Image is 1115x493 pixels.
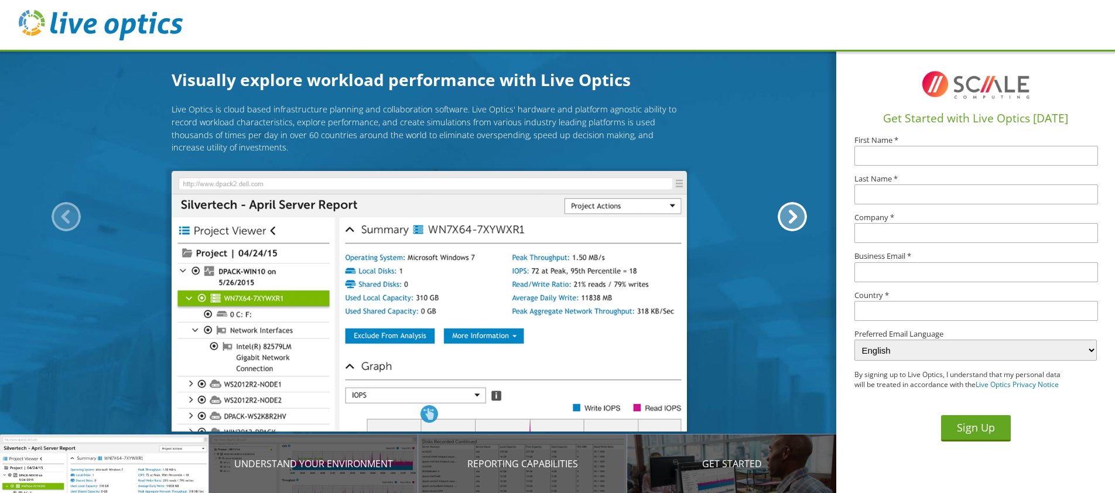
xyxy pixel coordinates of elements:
[19,10,183,40] img: live_optics_svg.svg
[917,61,1034,108] img: I8TqFF2VWMAAAAASUVORK5CYII=
[854,136,1097,144] label: First Name *
[854,330,1097,338] label: Preferred Email Language
[172,171,687,432] img: Introducing Live Optics
[172,103,687,153] p: Live Optics is cloud based infrastructure planning and collaboration software. Live Optics' hardw...
[854,175,1097,183] label: Last Name *
[209,457,418,471] p: Understand your environment
[976,379,1059,389] a: Live Optics Privacy Notice
[172,67,687,92] h1: Visually explore workload performance with Live Optics
[627,457,836,471] p: Get Started
[854,214,1097,221] label: Company *
[854,370,1073,390] p: By signing up to Live Optics, I understand that my personal data will be treated in accordance wi...
[854,252,1097,260] label: Business Email *
[841,110,1110,127] h1: Get Started with Live Optics [DATE]
[418,457,627,471] p: Reporting Capabilities
[854,292,1097,299] label: Country *
[941,415,1011,441] button: Sign Up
